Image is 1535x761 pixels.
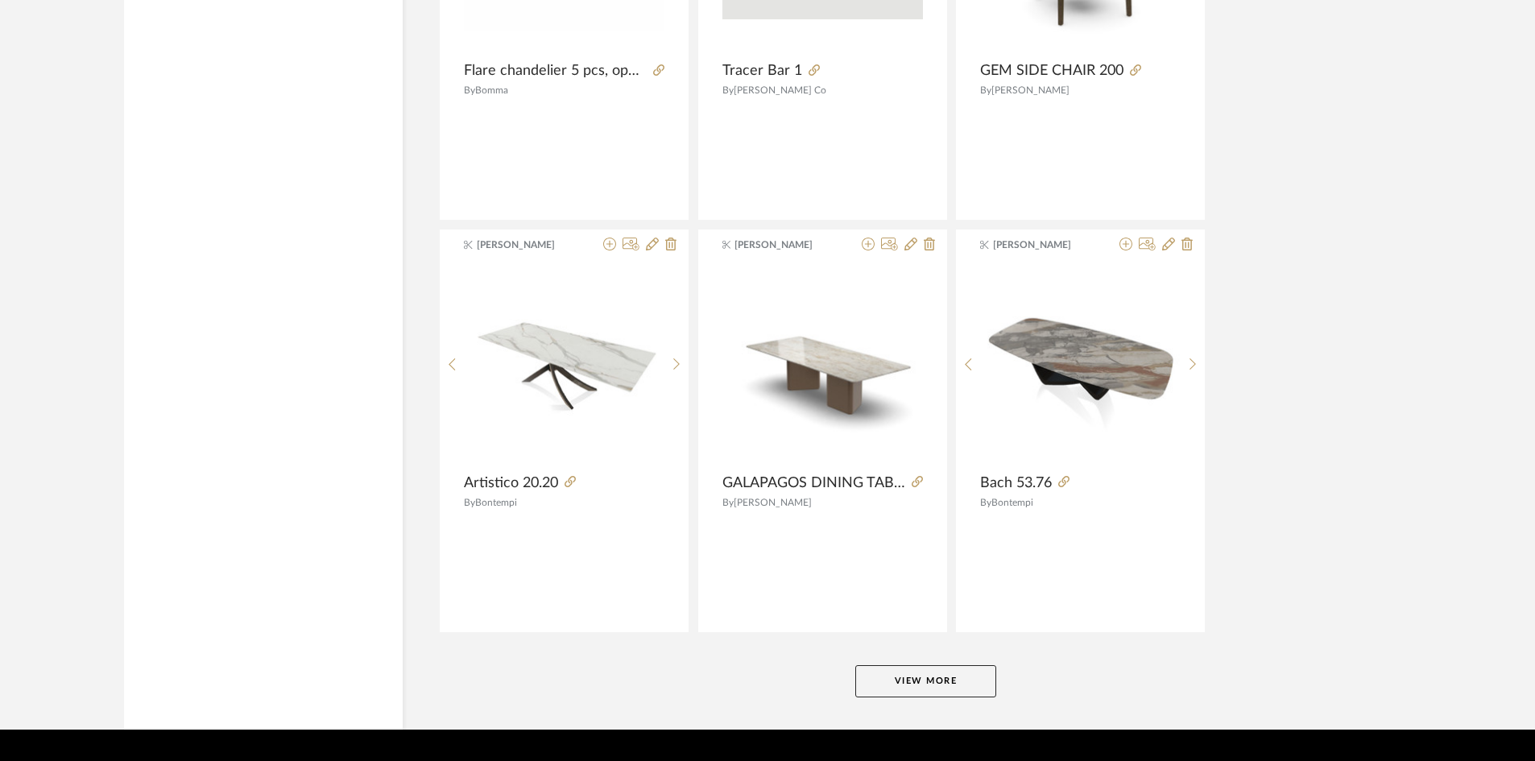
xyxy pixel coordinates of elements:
span: GEM SIDE CHAIR 200 [980,62,1123,80]
div: 0 [722,264,923,465]
span: Bach 53.76 [980,474,1052,492]
span: [PERSON_NAME] [734,238,836,252]
span: By [980,85,991,95]
span: [PERSON_NAME] [477,238,578,252]
span: Bontempi [475,498,517,507]
span: Tracer Bar 1 [722,62,802,80]
img: Bach 53.76 [981,297,1181,432]
span: [PERSON_NAME] Co [734,85,826,95]
img: GALAPAGOS DINING TABLE 501 (DEKTON TOP) [722,264,923,465]
span: Artistico 20.20 [464,474,558,492]
span: By [464,498,475,507]
span: By [722,85,734,95]
span: By [980,498,991,507]
span: By [722,498,734,507]
span: Bomma [475,85,508,95]
span: Flare chandelier 5 pcs, option 09 [464,62,647,80]
span: GALAPAGOS DINING TABLE 501 (DEKTON TOP) [722,474,905,492]
span: By [464,85,475,95]
span: [PERSON_NAME] [734,498,812,507]
span: [PERSON_NAME] [991,85,1070,95]
img: Artistico 20.20 [465,307,664,422]
span: Bontempi [991,498,1033,507]
span: [PERSON_NAME] [993,238,1094,252]
button: View More [855,665,996,697]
